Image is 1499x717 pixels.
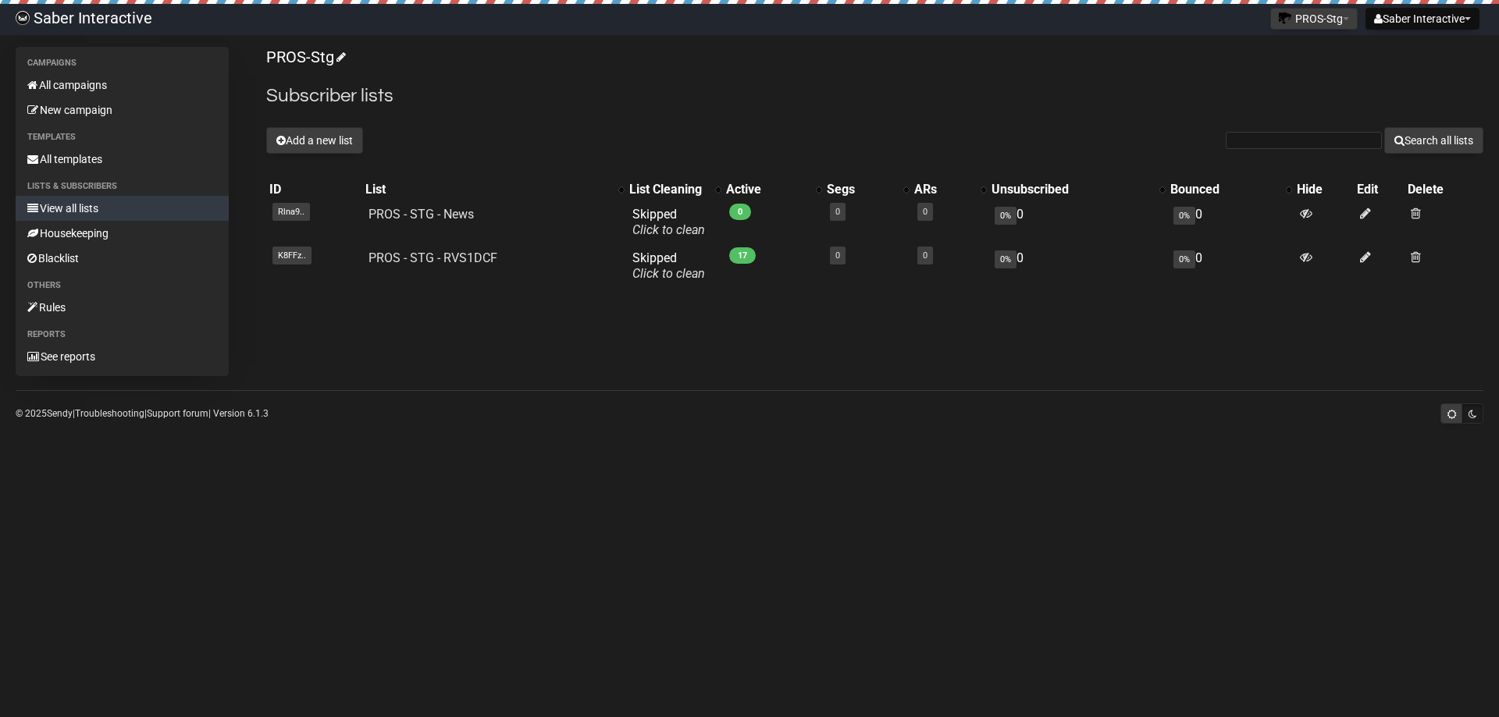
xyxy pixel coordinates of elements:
[16,177,229,196] li: Lists & subscribers
[362,179,626,201] th: List: No sort applied, activate to apply an ascending sort
[266,127,363,154] button: Add a new list
[16,325,229,344] li: Reports
[824,179,911,201] th: Segs: No sort applied, activate to apply an ascending sort
[365,182,611,197] div: List
[1365,8,1479,30] button: Saber Interactive
[266,179,362,201] th: ID: No sort applied, sorting is disabled
[16,246,229,271] a: Blacklist
[995,250,1017,268] span: 0%
[1294,179,1353,201] th: Hide: No sort applied, sorting is disabled
[1405,179,1483,201] th: Delete: No sort applied, sorting is disabled
[995,207,1017,225] span: 0%
[827,182,895,197] div: Segs
[16,11,30,25] img: ec1bccd4d48495f5e7d53d9a520ba7e5
[16,295,229,320] a: Rules
[47,408,73,419] a: Sendy
[272,247,312,264] span: K8FFz..
[632,222,705,237] a: Click to clean
[16,73,229,98] a: All campaigns
[16,128,229,147] li: Templates
[923,250,928,261] a: 0
[16,276,229,295] li: Others
[266,48,344,66] a: PROS-Stg
[1167,201,1294,244] td: 0
[626,179,723,201] th: List Cleaning: No sort applied, activate to apply an ascending sort
[632,250,705,281] span: Skipped
[1167,179,1294,201] th: Bounced: No sort applied, activate to apply an ascending sort
[992,182,1152,197] div: Unsubscribed
[726,182,808,197] div: Active
[272,203,310,221] span: Rlna9..
[911,179,988,201] th: ARs: No sort applied, activate to apply an ascending sort
[835,250,840,261] a: 0
[1384,127,1483,154] button: Search all lists
[16,54,229,73] li: Campaigns
[988,179,1167,201] th: Unsubscribed: No sort applied, activate to apply an ascending sort
[1173,207,1195,225] span: 0%
[914,182,973,197] div: ARs
[16,98,229,122] a: New campaign
[923,207,928,217] a: 0
[369,207,474,222] a: PROS - STG - News
[723,179,824,201] th: Active: No sort applied, activate to apply an ascending sort
[1297,182,1350,197] div: Hide
[1167,244,1294,288] td: 0
[1270,8,1358,30] button: PROS-Stg
[729,247,756,264] span: 17
[988,244,1167,288] td: 0
[1173,250,1195,268] span: 0%
[16,405,269,422] p: © 2025 | | | Version 6.1.3
[147,408,208,419] a: Support forum
[988,201,1167,244] td: 0
[266,82,1483,110] h2: Subscriber lists
[16,147,229,172] a: All templates
[1357,182,1401,197] div: Edit
[75,408,144,419] a: Troubleshooting
[632,266,705,281] a: Click to clean
[729,204,751,220] span: 0
[632,207,705,237] span: Skipped
[1408,182,1480,197] div: Delete
[369,250,497,265] a: PROS - STG - RVS1DCF
[269,182,359,197] div: ID
[16,344,229,369] a: See reports
[1354,179,1405,201] th: Edit: No sort applied, sorting is disabled
[629,182,707,197] div: List Cleaning
[835,207,840,217] a: 0
[16,221,229,246] a: Housekeeping
[1170,182,1278,197] div: Bounced
[1279,12,1291,24] img: favicons
[16,196,229,221] a: View all lists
